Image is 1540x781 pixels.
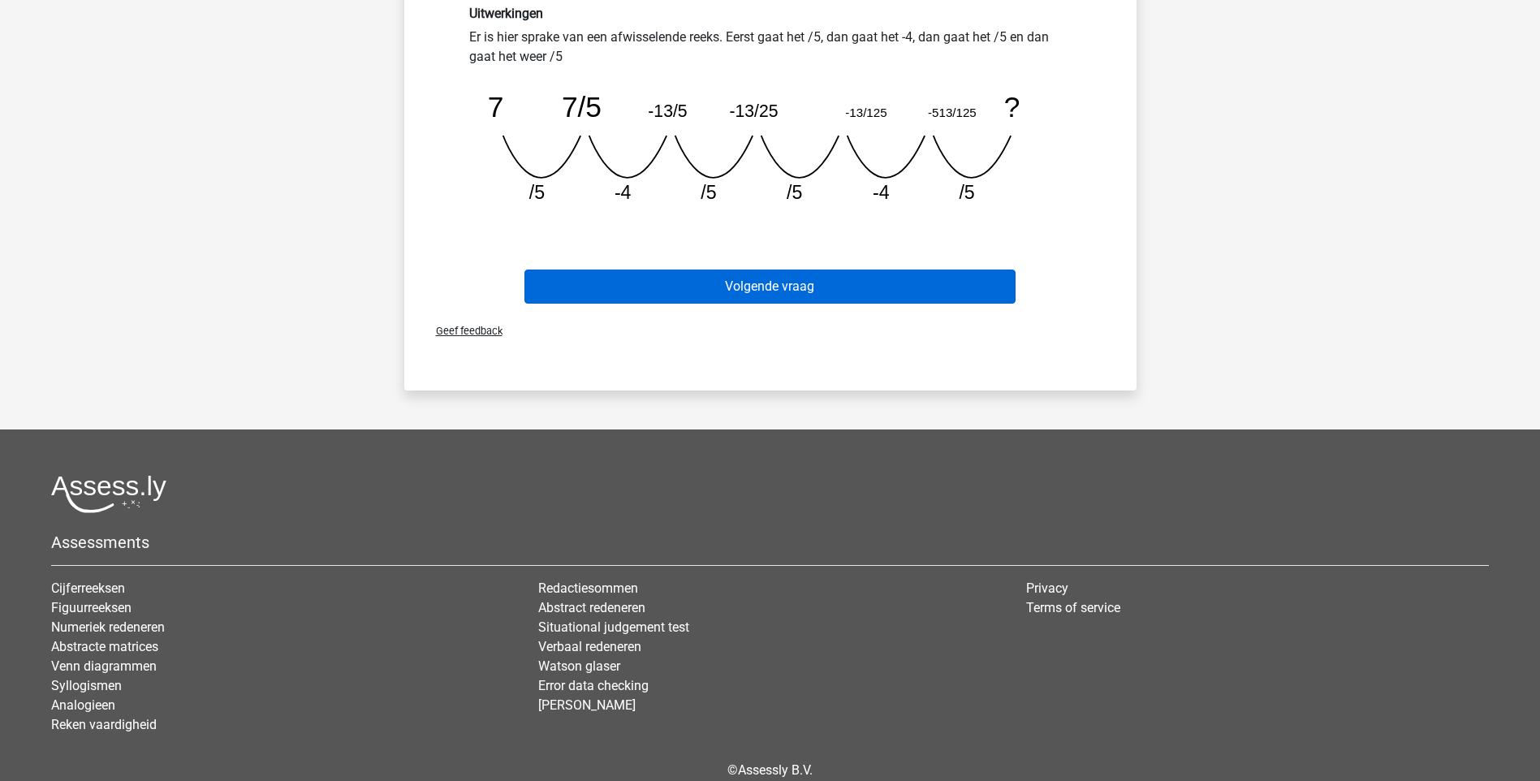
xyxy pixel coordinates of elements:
[51,697,115,713] a: Analogieen
[614,182,631,203] tspan: -4
[1026,600,1120,615] a: Terms of service
[928,106,977,119] tspan: -513/125
[538,580,638,596] a: Redactiesommen
[538,678,649,693] a: Error data checking
[51,533,1489,552] h5: Assessments
[423,325,503,337] span: Geef feedback
[51,639,158,654] a: Abstracte matrices
[524,270,1016,304] button: Volgende vraag
[538,619,689,635] a: Situational judgement test
[738,762,813,778] a: Assessly B.V.
[528,182,544,203] tspan: /5
[538,639,641,654] a: Verbaal redeneren
[51,475,166,513] img: Assessly logo
[487,91,503,123] tspan: 7
[648,101,687,120] tspan: -13/5
[561,91,601,123] tspan: 7/5
[51,658,157,674] a: Venn diagrammen
[538,600,645,615] a: Abstract redeneren
[469,6,1072,21] h6: Uitwerkingen
[873,182,890,203] tspan: -4
[845,106,886,119] tspan: -13/125
[51,619,165,635] a: Numeriek redeneren
[538,697,636,713] a: [PERSON_NAME]
[1003,91,1020,123] tspan: ?
[51,580,125,596] a: Cijferreeksen
[729,101,778,120] tspan: -13/25
[701,182,716,203] tspan: /5
[51,600,132,615] a: Figuurreeksen
[457,6,1084,218] div: Er is hier sprake van een afwisselende reeks. Eerst gaat het /5, dan gaat het -4, dan gaat het /5...
[51,717,157,732] a: Reken vaardigheid
[1026,580,1068,596] a: Privacy
[787,182,802,203] tspan: /5
[959,182,974,203] tspan: /5
[538,658,620,674] a: Watson glaser
[51,678,122,693] a: Syllogismen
